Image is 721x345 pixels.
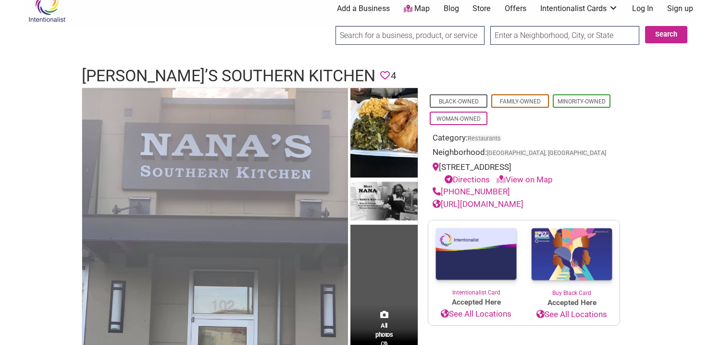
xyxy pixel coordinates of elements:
[667,3,693,14] a: Sign up
[428,220,524,288] img: Intentionalist Card
[428,297,524,308] span: Accepted Here
[433,187,510,196] a: [PHONE_NUMBER]
[433,161,615,186] div: [STREET_ADDRESS]
[524,308,620,321] a: See All Locations
[505,3,526,14] a: Offers
[433,132,615,147] div: Category:
[524,297,620,308] span: Accepted Here
[500,98,541,105] a: Family-Owned
[436,115,481,122] a: Woman-Owned
[428,220,524,297] a: Intentionalist Card
[540,3,618,14] a: Intentionalist Cards
[444,3,459,14] a: Blog
[336,26,485,45] input: Search for a business, product, or service
[468,135,501,142] a: Restaurants
[472,3,491,14] a: Store
[524,220,620,297] a: Buy Black Card
[337,3,390,14] a: Add a Business
[428,308,524,320] a: See All Locations
[524,220,620,289] img: Buy Black Card
[433,199,523,209] a: [URL][DOMAIN_NAME]
[490,26,639,45] input: Enter a Neighborhood, City, or State
[391,68,396,83] span: 4
[404,3,430,14] a: Map
[558,98,606,105] a: Minority-Owned
[433,146,615,161] div: Neighborhood:
[439,98,479,105] a: Black-Owned
[445,175,490,184] a: Directions
[82,64,375,88] h1: [PERSON_NAME]’s Southern Kitchen
[632,3,653,14] a: Log In
[645,26,687,43] button: Search
[497,175,553,184] a: View on Map
[487,150,606,156] span: [GEOGRAPHIC_DATA], [GEOGRAPHIC_DATA]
